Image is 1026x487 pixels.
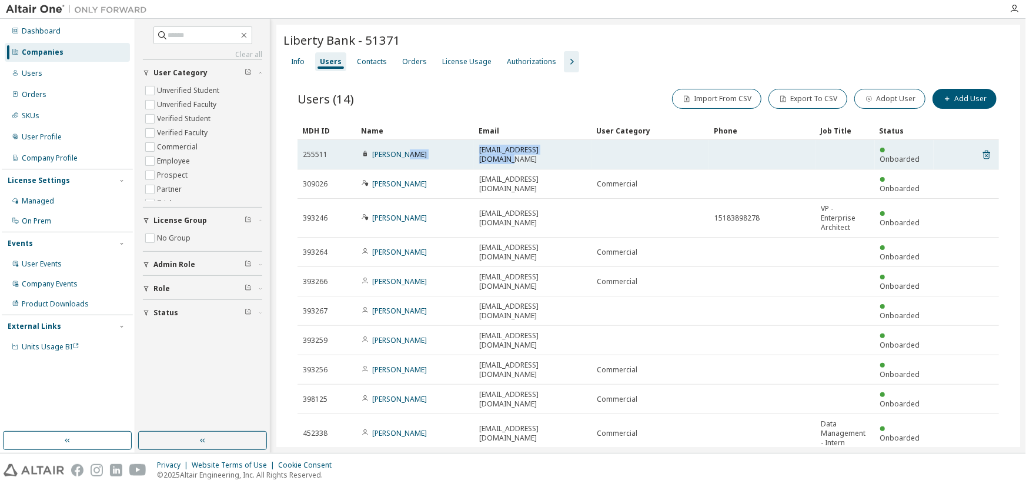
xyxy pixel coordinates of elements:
span: Clear filter [245,216,252,225]
label: Verified Student [157,112,213,126]
span: Onboarded [880,184,920,194]
p: © 2025 Altair Engineering, Inc. All Rights Reserved. [157,470,339,480]
img: Altair One [6,4,153,15]
span: 398125 [303,395,327,404]
div: On Prem [22,216,51,226]
div: Authorizations [507,57,556,66]
div: Name [361,121,469,140]
span: Commercial [597,365,637,375]
span: Commercial [597,179,637,189]
a: Clear all [143,50,262,59]
label: Prospect [157,168,190,182]
span: [EMAIL_ADDRESS][DOMAIN_NAME] [479,361,586,379]
div: Cookie Consent [278,461,339,470]
img: youtube.svg [129,464,146,476]
label: Commercial [157,140,200,154]
div: License Settings [8,176,70,185]
span: Onboarded [880,218,920,228]
span: [EMAIL_ADDRESS][DOMAIN_NAME] [479,331,586,350]
span: Onboarded [880,154,920,164]
label: Trial [157,196,174,211]
button: Import From CSV [672,89,761,109]
img: linkedin.svg [110,464,122,476]
span: [EMAIL_ADDRESS][DOMAIN_NAME] [479,175,586,194]
span: Onboarded [880,433,920,443]
div: License Usage [442,57,492,66]
span: Onboarded [880,252,920,262]
label: Employee [157,154,192,168]
button: Role [143,276,262,302]
button: Status [143,300,262,326]
span: [EMAIL_ADDRESS][DOMAIN_NAME] [479,243,586,262]
span: 393267 [303,306,327,316]
span: 393266 [303,277,327,286]
a: [PERSON_NAME] [372,179,427,189]
span: Status [153,308,178,318]
div: Info [291,57,305,66]
span: Onboarded [880,311,920,321]
div: Orders [22,90,46,99]
span: Commercial [597,429,637,438]
div: Job Title [821,121,870,140]
div: Users [22,69,42,78]
button: License Group [143,208,262,234]
span: [EMAIL_ADDRESS][DOMAIN_NAME] [479,209,586,228]
span: Admin Role [153,260,195,269]
a: [PERSON_NAME] [372,276,427,286]
img: instagram.svg [91,464,103,476]
div: SKUs [22,111,39,121]
div: User Profile [22,132,62,142]
span: Liberty Bank - 51371 [283,32,400,48]
a: [PERSON_NAME] [372,394,427,404]
span: 255511 [303,150,327,159]
span: 309026 [303,179,327,189]
a: [PERSON_NAME] [372,306,427,316]
div: External Links [8,322,61,331]
img: altair_logo.svg [4,464,64,476]
button: Adopt User [854,89,925,109]
a: [PERSON_NAME] [372,365,427,375]
span: Clear filter [245,284,252,293]
label: Partner [157,182,184,196]
span: Clear filter [245,308,252,318]
span: Onboarded [880,369,920,379]
span: [EMAIL_ADDRESS][DOMAIN_NAME] [479,390,586,409]
span: Clear filter [245,68,252,78]
span: VP - Enterprise Architect [821,204,870,232]
div: Events [8,239,33,248]
a: [PERSON_NAME] [372,247,427,257]
span: Onboarded [880,281,920,291]
span: Commercial [597,277,637,286]
div: Email [479,121,587,140]
span: Commercial [597,248,637,257]
div: Managed [22,196,54,206]
span: 393256 [303,365,327,375]
div: Users [320,57,342,66]
div: Website Terms of Use [192,461,278,470]
span: Units Usage BI [22,342,79,352]
div: Product Downloads [22,299,89,309]
span: License Group [153,216,207,225]
span: Data Management - Intern [821,419,870,448]
span: 393259 [303,336,327,345]
div: User Category [596,121,704,140]
span: [EMAIL_ADDRESS][DOMAIN_NAME] [479,145,586,164]
div: Company Events [22,279,78,289]
span: [EMAIL_ADDRESS][DOMAIN_NAME] [479,302,586,321]
span: Onboarded [880,399,920,409]
span: User Category [153,68,208,78]
a: [PERSON_NAME] [372,335,427,345]
div: Company Profile [22,154,78,163]
div: Contacts [357,57,387,66]
div: Status [880,121,929,140]
button: Add User [933,89,997,109]
span: 393264 [303,248,327,257]
span: [EMAIL_ADDRESS][DOMAIN_NAME] [479,272,586,291]
span: Users (14) [298,91,354,107]
span: 393246 [303,214,327,223]
button: Admin Role [143,252,262,278]
span: Role [153,284,170,293]
span: [EMAIL_ADDRESS][DOMAIN_NAME] [479,424,586,443]
span: Onboarded [880,340,920,350]
div: Privacy [157,461,192,470]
